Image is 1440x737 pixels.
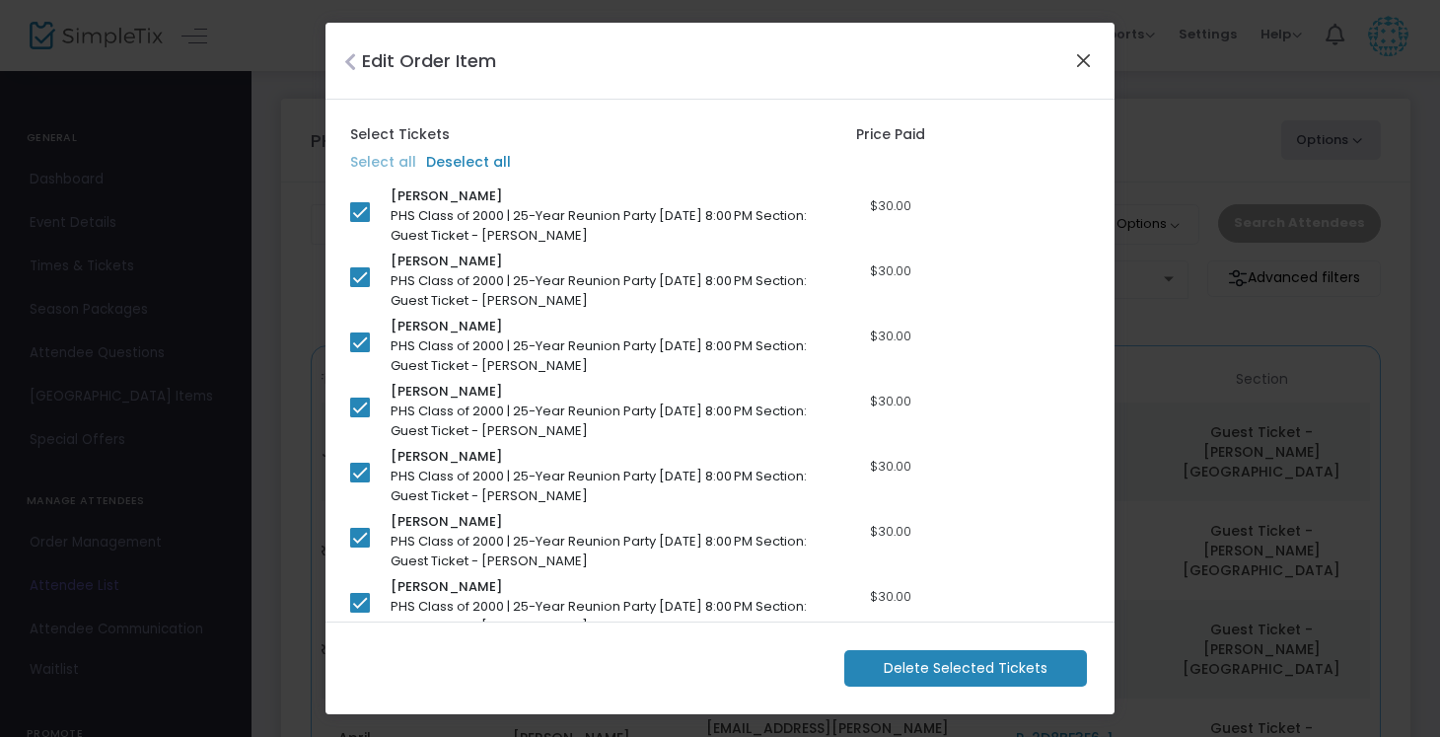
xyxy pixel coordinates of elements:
label: Deselect all [426,152,511,173]
label: Price Paid [856,124,925,145]
span: [PERSON_NAME] [391,186,502,206]
div: $30.00 [830,261,951,281]
span: PHS Class of 2000 | 25-Year Reunion Party [DATE] 8:00 PM Section: Guest Ticket - [PERSON_NAME] [391,206,807,245]
span: [PERSON_NAME] [391,382,502,402]
h4: Edit Order Item [362,47,496,74]
button: Close [1071,47,1097,73]
label: Select Tickets [350,124,450,145]
span: [PERSON_NAME] [391,577,502,597]
span: [PERSON_NAME] [391,512,502,532]
span: PHS Class of 2000 | 25-Year Reunion Party [DATE] 8:00 PM Section: Guest Ticket - [PERSON_NAME] [391,467,807,505]
span: [PERSON_NAME] [391,252,502,271]
span: [PERSON_NAME] [391,317,502,336]
span: PHS Class of 2000 | 25-Year Reunion Party [DATE] 8:00 PM Section: Guest Ticket - [PERSON_NAME] [391,402,807,440]
label: Select all [350,152,416,173]
i: Close [344,52,356,72]
div: $30.00 [830,392,951,411]
span: PHS Class of 2000 | 25-Year Reunion Party [DATE] 8:00 PM Section: Guest Ticket - [PERSON_NAME] [391,271,807,310]
div: $30.00 [830,522,951,542]
span: PHS Class of 2000 | 25-Year Reunion Party [DATE] 8:00 PM Section: Guest Ticket - [PERSON_NAME] [391,532,807,570]
div: $30.00 [830,196,951,216]
div: $30.00 [830,587,951,607]
span: [PERSON_NAME] [391,447,502,467]
span: Delete Selected Tickets [884,658,1047,679]
span: PHS Class of 2000 | 25-Year Reunion Party [DATE] 8:00 PM Section: Guest Ticket - [PERSON_NAME] [391,336,807,375]
div: $30.00 [830,457,951,477]
div: $30.00 [830,327,951,346]
span: PHS Class of 2000 | 25-Year Reunion Party [DATE] 8:00 PM Section: Guest Ticket - [PERSON_NAME] [391,597,807,635]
